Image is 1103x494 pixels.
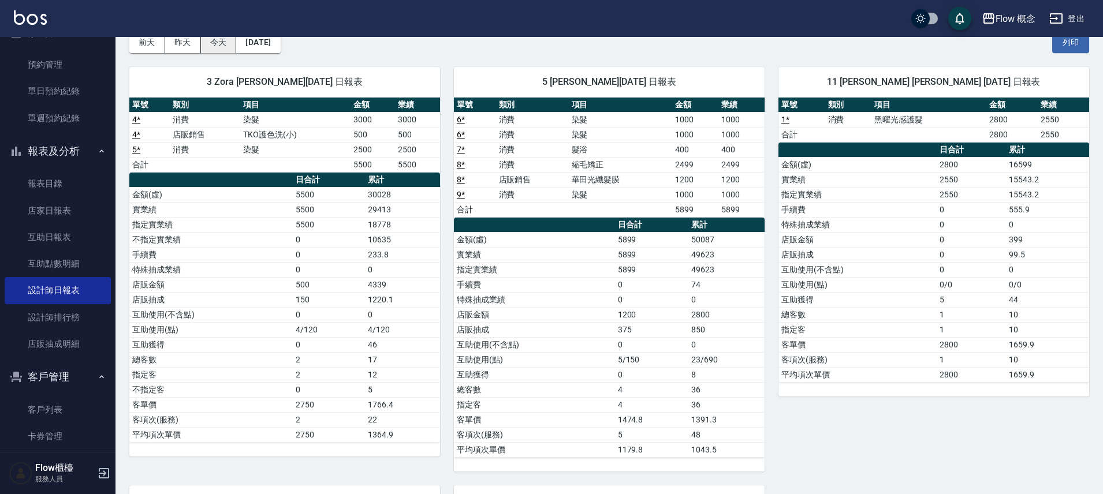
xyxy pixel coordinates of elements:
td: 消費 [496,187,569,202]
td: 5899 [615,232,688,247]
span: 11 [PERSON_NAME] [PERSON_NAME] [DATE] 日報表 [792,76,1075,88]
td: 2499 [718,157,765,172]
th: 累計 [688,218,765,233]
td: 互助獲得 [454,367,615,382]
td: 1 [937,307,1007,322]
td: 2750 [293,397,365,412]
td: 375 [615,322,688,337]
td: 36 [688,397,765,412]
td: TKO護色洗(小) [240,127,350,142]
td: 30028 [365,187,440,202]
td: 0 [615,367,688,382]
td: 華田光纖髮膜 [569,172,672,187]
td: 0 [293,307,365,322]
td: 互助使用(點) [454,352,615,367]
a: 單週預約紀錄 [5,105,111,132]
td: 0 [293,262,365,277]
button: 列印 [1052,32,1089,53]
td: 0 [615,292,688,307]
td: 500 [351,127,396,142]
td: 5 [365,382,440,397]
th: 日合計 [937,143,1007,158]
td: 合計 [129,157,170,172]
td: 4339 [365,277,440,292]
th: 業績 [395,98,440,113]
button: 報表及分析 [5,136,111,166]
th: 項目 [240,98,350,113]
td: 1 [937,352,1007,367]
td: 5 [615,427,688,442]
td: 10 [1006,322,1089,337]
td: 1659.9 [1006,367,1089,382]
td: 2550 [1038,127,1089,142]
td: 消費 [496,157,569,172]
td: 10635 [365,232,440,247]
td: 3000 [351,112,396,127]
td: 1200 [615,307,688,322]
td: 不指定客 [129,382,293,397]
td: 5500 [395,157,440,172]
a: 卡券管理 [5,423,111,450]
td: 49623 [688,247,765,262]
td: 1000 [718,112,765,127]
td: 1043.5 [688,442,765,457]
td: 0 [937,202,1007,217]
table: a dense table [129,98,440,173]
td: 黑曜光感護髮 [871,112,986,127]
td: 29413 [365,202,440,217]
td: 10 [1006,352,1089,367]
td: 染髮 [240,142,350,157]
td: 2550 [1038,112,1089,127]
td: 平均項次單價 [454,442,615,457]
table: a dense table [454,218,765,458]
td: 店販金額 [129,277,293,292]
td: 10 [1006,307,1089,322]
td: 0 [365,307,440,322]
th: 累計 [1006,143,1089,158]
td: 2800 [937,157,1007,172]
button: save [948,7,971,30]
td: 2499 [672,157,718,172]
td: 0 [615,337,688,352]
td: 互助獲得 [778,292,937,307]
td: 4 [615,397,688,412]
td: 金額(虛) [129,187,293,202]
th: 單號 [129,98,170,113]
button: 登出 [1045,8,1089,29]
td: 2 [293,412,365,427]
td: 50087 [688,232,765,247]
th: 日合計 [615,218,688,233]
td: 店販抽成 [778,247,937,262]
button: 昨天 [165,32,201,53]
td: 平均項次單價 [129,427,293,442]
td: 0 [688,292,765,307]
td: 555.9 [1006,202,1089,217]
td: 0 [365,262,440,277]
td: 消費 [825,112,872,127]
td: 消費 [170,112,240,127]
td: 5899 [615,262,688,277]
a: 店家日報表 [5,197,111,224]
td: 8 [688,367,765,382]
td: 合計 [454,202,496,217]
td: 1200 [718,172,765,187]
td: 0 [937,247,1007,262]
td: 850 [688,322,765,337]
td: 2550 [937,172,1007,187]
td: 5500 [293,187,365,202]
td: 4 [615,382,688,397]
a: 互助點數明細 [5,250,111,277]
th: 日合計 [293,173,365,188]
th: 類別 [496,98,569,113]
td: 指定客 [129,367,293,382]
td: 2750 [293,427,365,442]
td: 48 [688,427,765,442]
td: 店販金額 [454,307,615,322]
td: 互助獲得 [129,337,293,352]
td: 399 [1006,232,1089,247]
a: 入金管理 [5,450,111,476]
td: 1179.8 [615,442,688,457]
td: 23/690 [688,352,765,367]
td: 總客數 [129,352,293,367]
th: 累計 [365,173,440,188]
